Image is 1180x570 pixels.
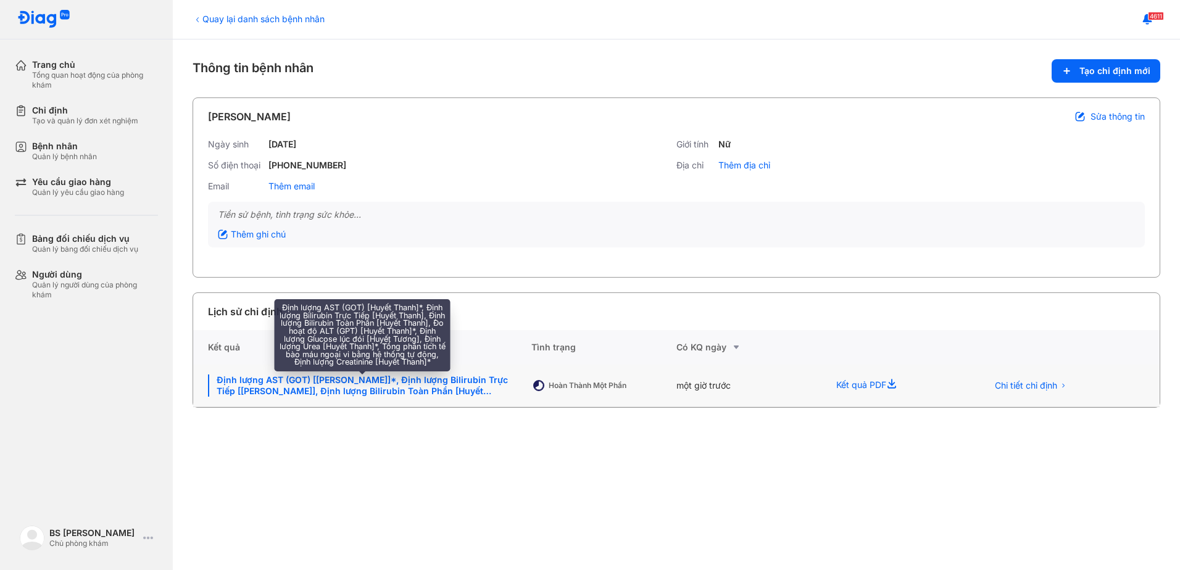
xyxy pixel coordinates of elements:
div: Tổng quan hoạt động của phòng khám [32,70,158,90]
button: Tạo chỉ định mới [1052,59,1160,83]
img: logo [17,10,70,29]
div: Thông tin bệnh nhân [193,59,1160,83]
div: Tiền sử bệnh, tình trạng sức khỏe... [218,209,1135,220]
div: Có KQ ngày [676,340,821,355]
div: Tình trạng [531,330,676,365]
div: Giới tính [676,139,713,150]
div: Chủ phòng khám [49,539,138,548]
span: Chi tiết chỉ định [995,380,1057,391]
div: Quản lý bệnh nhân [32,152,97,162]
img: logo [20,526,44,550]
div: [PHONE_NUMBER] [268,160,346,171]
button: Chi tiết chỉ định [987,376,1074,395]
div: Ngày sinh [208,139,264,150]
div: Hoàn thành một phần [549,381,647,390]
div: Thêm địa chỉ [718,160,770,171]
div: BS [PERSON_NAME] [49,527,138,539]
div: Thêm ghi chú [218,229,286,240]
span: Tạo chỉ định mới [1079,65,1150,76]
div: Quản lý bảng đối chiếu dịch vụ [32,244,138,254]
span: Sửa thông tin [1091,111,1145,122]
div: Quản lý người dùng của phòng khám [32,280,158,300]
div: Địa chỉ [676,160,713,171]
div: Lịch sử chỉ định [208,304,283,319]
div: [PERSON_NAME] [208,109,291,124]
div: Nữ [718,139,731,150]
div: Kết quả PDF [821,365,973,407]
div: Quản lý yêu cầu giao hàng [32,188,124,197]
div: Thêm email [268,181,315,192]
div: Email [208,181,264,192]
div: Bảng đối chiếu dịch vụ [32,233,138,244]
div: Bệnh nhân [32,141,97,152]
div: một giờ trước [676,365,821,407]
div: Kết quả [193,330,531,365]
div: Định lượng AST (GOT) [[PERSON_NAME]]*, Định lượng Bilirubin Trực Tiếp [[PERSON_NAME]], Định lượng... [208,374,517,397]
div: Tạo và quản lý đơn xét nghiệm [32,116,138,126]
span: 4611 [1148,12,1164,20]
div: Quay lại danh sách bệnh nhân [193,12,325,25]
div: Số điện thoại [208,160,264,171]
div: Trang chủ [32,59,158,70]
div: Người dùng [32,269,158,280]
div: Yêu cầu giao hàng [32,176,124,188]
div: [DATE] [268,139,296,150]
div: Chỉ định [32,105,138,116]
